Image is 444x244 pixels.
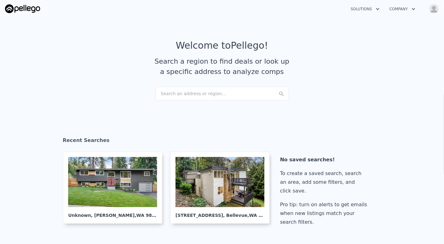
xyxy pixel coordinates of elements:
[5,4,40,13] img: Pellego
[68,207,157,218] div: Unknown , [PERSON_NAME]
[170,152,275,224] a: [STREET_ADDRESS], Bellevue,WA 98006
[176,40,268,51] div: Welcome to Pellego !
[280,200,370,227] div: Pro tip: turn on alerts to get emails when new listings match your search filters.
[152,56,292,77] div: Search a region to find deals or look up a specific address to analyze comps
[156,87,289,100] div: Search an address or region...
[429,4,439,14] img: avatar
[346,3,385,15] button: Solutions
[280,169,370,195] div: To create a saved search, search an area, add some filters, and click save.
[280,155,370,164] div: No saved searches!
[63,132,381,152] div: Recent Searches
[385,3,420,15] button: Company
[175,207,264,218] div: [STREET_ADDRESS] , Bellevue
[135,213,161,218] span: , WA 98052
[63,152,167,224] a: Unknown, [PERSON_NAME],WA 98052
[247,213,274,218] span: , WA 98006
